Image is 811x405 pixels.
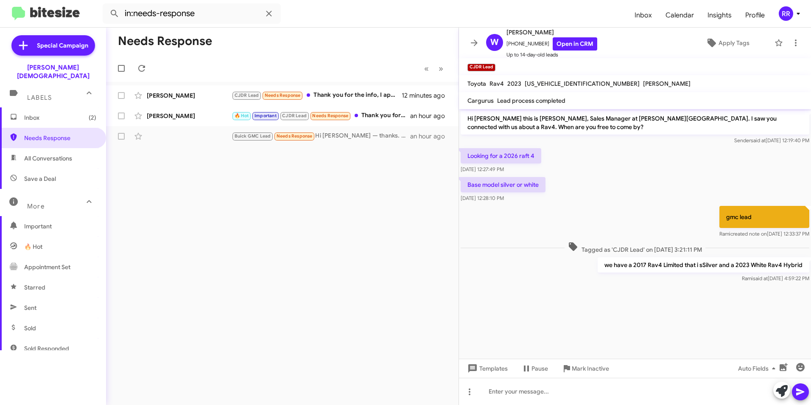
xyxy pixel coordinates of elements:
span: Tagged as 'CJDR Lead' on [DATE] 3:21:11 PM [565,242,705,254]
span: Templates [466,361,508,376]
span: said at [751,137,766,143]
span: Sender [DATE] 12:19:40 PM [734,137,809,143]
button: Auto Fields [731,361,786,376]
span: Needs Response [265,93,301,98]
span: Important [24,222,96,231]
span: 🔥 Hot [235,113,249,118]
span: Apply Tags [719,35,749,51]
span: CJDR Lead [235,93,259,98]
button: Templates [459,361,515,376]
span: 🔥 Hot [24,242,42,251]
nav: Page navigation example [419,60,448,77]
span: Labels [27,94,52,101]
span: « [424,63,429,74]
span: Pause [531,361,548,376]
a: Inbox [628,3,659,28]
button: Pause [515,361,555,376]
button: Mark Inactive [555,361,616,376]
button: Apply Tags [684,35,770,51]
span: Up to 14-day-old leads [506,51,597,59]
span: Cargurus [467,97,494,104]
span: (2) [89,113,96,122]
span: said at [753,275,768,281]
div: an hour ago [410,112,452,120]
a: Open in CRM [553,37,597,51]
span: Rami [DATE] 4:59:22 PM [742,275,809,281]
a: Calendar [659,3,701,28]
span: Mark Inactive [572,361,609,376]
span: created note on [730,231,767,237]
span: 2023 [507,80,521,87]
span: Sent [24,304,36,312]
div: RR [779,6,793,21]
span: Auto Fields [738,361,779,376]
button: RR [772,6,802,21]
span: Inbox [24,113,96,122]
span: Buick GMC Lead [235,133,271,139]
span: [DATE] 12:27:49 PM [461,166,504,172]
span: Rami [DATE] 12:33:37 PM [719,231,809,237]
div: Thank you for your time [232,111,410,121]
span: Save a Deal [24,174,56,183]
small: CJDR Lead [467,64,495,71]
span: Special Campaign [37,41,88,50]
p: Base model silver or white [461,177,545,192]
a: Special Campaign [11,35,95,56]
span: Sold [24,324,36,332]
span: All Conversations [24,154,72,163]
span: Needs Response [24,134,96,142]
span: [PHONE_NUMBER] [506,37,597,51]
div: Thank you for the info, I appreciate it. Let me know if there's a possibility of getting the pric... [232,90,402,100]
button: Previous [419,60,434,77]
span: [PERSON_NAME] [506,27,597,37]
span: Needs Response [312,113,348,118]
button: Next [433,60,448,77]
div: an hour ago [410,132,452,141]
p: gmc lead [719,206,809,228]
div: 12 minutes ago [402,91,452,100]
span: Toyota [467,80,486,87]
a: Insights [701,3,738,28]
span: More [27,202,45,210]
span: Rav4 [489,80,504,87]
div: Hi [PERSON_NAME] — thanks. Please email a short written out‑the‑door total to [EMAIL_ADDRESS][DOM... [232,131,410,141]
h1: Needs Response [118,34,212,48]
span: Important [254,113,277,118]
span: » [439,63,443,74]
span: Appointment Set [24,263,70,271]
span: Sold Responded [24,344,69,353]
span: Needs Response [277,133,313,139]
a: Profile [738,3,772,28]
p: we have a 2017 Rav4 Limited that i sSilver and a 2023 White Rav4 Hybrid [598,257,809,273]
p: Looking for a 2026 raft 4 [461,148,541,163]
div: [PERSON_NAME] [147,91,232,100]
div: [PERSON_NAME] [147,112,232,120]
span: Lead process completed [497,97,565,104]
input: Search [103,3,281,24]
span: [DATE] 12:28:10 PM [461,195,504,201]
span: [PERSON_NAME] [643,80,691,87]
span: Starred [24,283,45,292]
span: W [490,36,499,49]
span: CJDR Lead [282,113,307,118]
p: Hi [PERSON_NAME] this is [PERSON_NAME], Sales Manager at [PERSON_NAME][GEOGRAPHIC_DATA]. I saw yo... [461,111,809,135]
span: [US_VEHICLE_IDENTIFICATION_NUMBER] [525,80,640,87]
